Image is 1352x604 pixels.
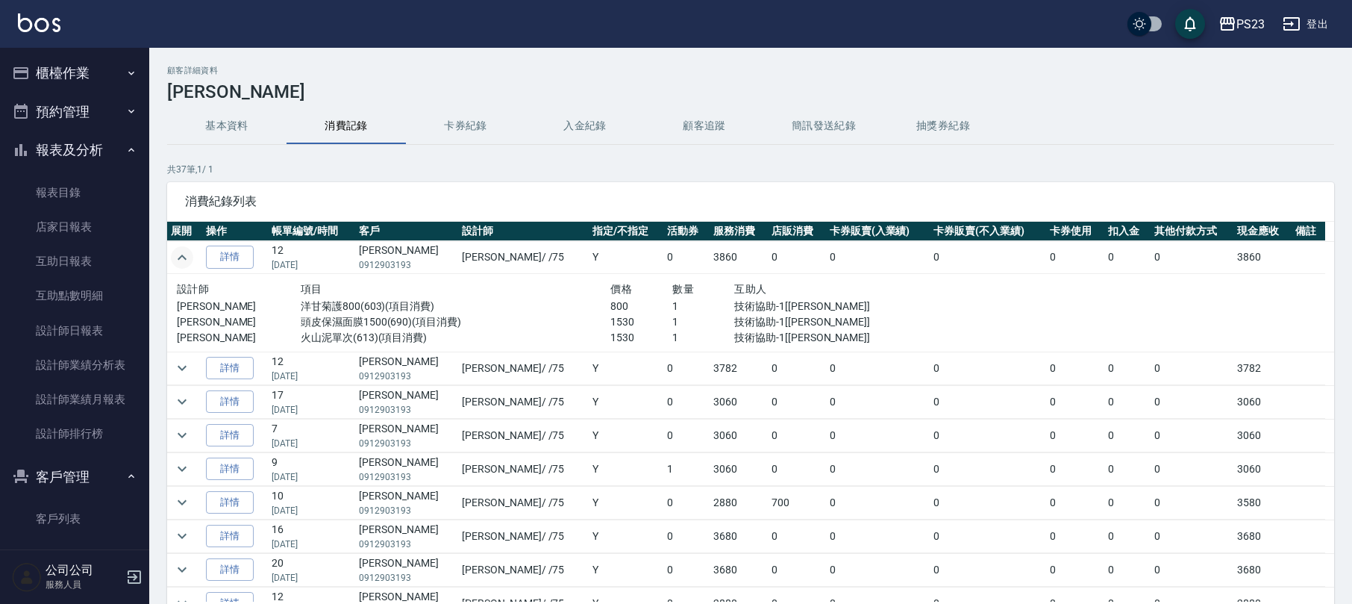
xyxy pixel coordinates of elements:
[1292,222,1325,241] th: 備註
[734,299,920,314] p: 技術協助-1[[PERSON_NAME]]
[458,352,589,384] td: [PERSON_NAME] / /75
[1104,486,1151,519] td: 0
[272,538,351,551] p: [DATE]
[1046,486,1104,519] td: 0
[268,352,355,384] td: 12
[826,553,930,586] td: 0
[1104,452,1151,485] td: 0
[177,283,209,295] span: 設計師
[177,330,301,346] p: [PERSON_NAME]
[710,419,768,452] td: 3060
[6,502,143,536] a: 客戶列表
[826,419,930,452] td: 0
[6,382,143,417] a: 設計師業績月報表
[206,525,254,548] a: 詳情
[768,419,826,452] td: 0
[6,278,143,313] a: 互助點數明細
[458,419,589,452] td: [PERSON_NAME] / /75
[589,520,663,552] td: Y
[672,283,694,295] span: 數量
[589,452,663,485] td: Y
[206,390,254,414] a: 詳情
[171,424,193,446] button: expand row
[6,348,143,382] a: 設計師業績分析表
[206,458,254,481] a: 詳情
[826,352,930,384] td: 0
[883,108,1003,144] button: 抽獎券紀錄
[768,352,826,384] td: 0
[589,486,663,519] td: Y
[589,222,663,241] th: 指定/不指定
[589,385,663,418] td: Y
[458,241,589,274] td: [PERSON_NAME] / /75
[1046,352,1104,384] td: 0
[202,222,268,241] th: 操作
[930,222,1046,241] th: 卡券販賣(不入業績)
[359,538,454,551] p: 0912903193
[1233,419,1292,452] td: 3060
[930,452,1046,485] td: 0
[710,385,768,418] td: 3060
[206,491,254,514] a: 詳情
[167,163,1334,176] p: 共 37 筆, 1 / 1
[287,108,406,144] button: 消費記錄
[406,108,525,144] button: 卡券紀錄
[826,486,930,519] td: 0
[672,299,734,314] p: 1
[1233,352,1292,384] td: 3782
[710,486,768,519] td: 2880
[272,403,351,417] p: [DATE]
[268,486,355,519] td: 10
[1046,419,1104,452] td: 0
[458,385,589,418] td: [PERSON_NAME] / /75
[355,241,458,274] td: [PERSON_NAME]
[1175,9,1205,39] button: save
[359,470,454,484] p: 0912903193
[6,175,143,210] a: 報表目錄
[355,385,458,418] td: [PERSON_NAME]
[359,370,454,383] p: 0912903193
[268,241,355,274] td: 12
[1104,241,1151,274] td: 0
[355,222,458,241] th: 客戶
[206,357,254,380] a: 詳情
[930,385,1046,418] td: 0
[355,452,458,485] td: [PERSON_NAME]
[359,437,454,450] p: 0912903193
[930,553,1046,586] td: 0
[710,553,768,586] td: 3680
[12,562,42,592] img: Person
[663,352,710,384] td: 0
[768,486,826,519] td: 700
[268,222,355,241] th: 帳單編號/時間
[589,352,663,384] td: Y
[1233,385,1292,418] td: 3060
[1104,222,1151,241] th: 扣入金
[930,352,1046,384] td: 0
[272,258,351,272] p: [DATE]
[610,283,632,295] span: 價格
[710,520,768,552] td: 3680
[768,520,826,552] td: 0
[171,525,193,547] button: expand row
[355,520,458,552] td: [PERSON_NAME]
[768,241,826,274] td: 0
[171,458,193,480] button: expand row
[6,54,143,93] button: 櫃檯作業
[185,194,1316,209] span: 消費紀錄列表
[18,13,60,32] img: Logo
[930,419,1046,452] td: 0
[645,108,764,144] button: 顧客追蹤
[1104,419,1151,452] td: 0
[663,419,710,452] td: 0
[1151,241,1233,274] td: 0
[458,553,589,586] td: [PERSON_NAME] / /75
[710,222,768,241] th: 服務消費
[206,246,254,269] a: 詳情
[1151,553,1233,586] td: 0
[46,578,122,591] p: 服務人員
[826,241,930,274] td: 0
[1212,9,1271,40] button: PS23
[826,452,930,485] td: 0
[458,222,589,241] th: 設計師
